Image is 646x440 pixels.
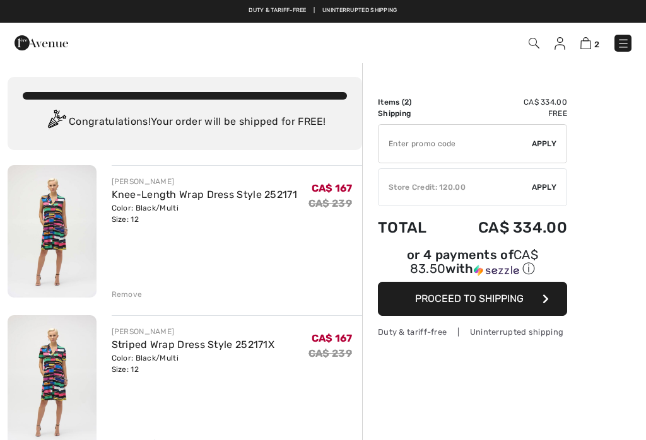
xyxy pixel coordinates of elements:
img: 1ère Avenue [15,30,68,55]
span: Apply [532,182,557,193]
span: Apply [532,138,557,149]
div: Remove [112,289,143,300]
img: Congratulation2.svg [44,110,69,135]
input: Promo code [379,125,532,163]
td: Free [445,108,567,119]
button: Proceed to Shipping [378,282,567,316]
span: 2 [594,40,599,49]
div: or 4 payments ofCA$ 83.50withSezzle Click to learn more about Sezzle [378,249,567,282]
div: [PERSON_NAME] [112,326,275,337]
img: Knee-Length Wrap Dress Style 252171 [8,165,97,298]
a: Striped Wrap Dress Style 252171X [112,339,275,350]
img: My Info [555,37,565,50]
a: 2 [580,35,599,50]
td: Shipping [378,108,445,119]
img: Sezzle [474,265,519,276]
div: Duty & tariff-free | Uninterrupted shipping [378,326,567,338]
div: or 4 payments of with [378,249,567,277]
div: Store Credit: 120.00 [379,182,532,193]
s: CA$ 239 [308,347,352,359]
span: Proceed to Shipping [415,292,524,304]
div: Color: Black/Multi Size: 12 [112,352,275,375]
td: CA$ 334.00 [445,96,567,108]
div: Congratulations! Your order will be shipped for FREE! [23,110,347,135]
s: CA$ 239 [308,197,352,209]
a: Knee-Length Wrap Dress Style 252171 [112,188,298,200]
img: Shopping Bag [580,37,591,49]
span: CA$ 167 [312,182,352,194]
span: 2 [404,98,409,107]
a: 1ère Avenue [15,36,68,48]
div: Color: Black/Multi Size: 12 [112,202,298,225]
img: Search [529,38,539,49]
td: Items ( ) [378,96,445,108]
img: Menu [617,37,630,50]
span: CA$ 83.50 [410,247,538,276]
span: CA$ 167 [312,332,352,344]
td: CA$ 334.00 [445,206,567,249]
div: [PERSON_NAME] [112,176,298,187]
td: Total [378,206,445,249]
